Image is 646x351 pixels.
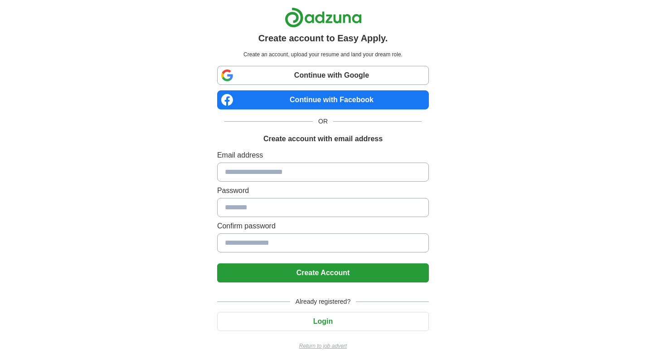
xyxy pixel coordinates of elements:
[258,31,388,45] h1: Create account to Easy Apply.
[217,90,429,109] a: Continue with Facebook
[285,7,362,28] img: Adzuna logo
[217,317,429,325] a: Login
[217,312,429,331] button: Login
[217,221,429,232] label: Confirm password
[313,117,333,126] span: OR
[217,342,429,350] a: Return to job advert
[217,150,429,161] label: Email address
[263,133,383,144] h1: Create account with email address
[219,50,427,59] p: Create an account, upload your resume and land your dream role.
[217,185,429,196] label: Password
[290,297,356,307] span: Already registered?
[217,263,429,282] button: Create Account
[217,66,429,85] a: Continue with Google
